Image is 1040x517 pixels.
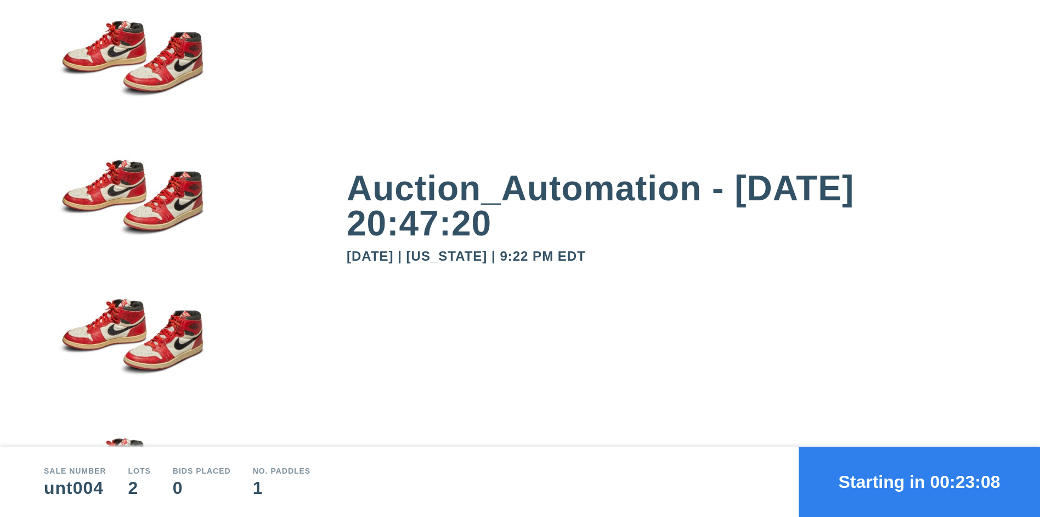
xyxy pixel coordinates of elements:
div: 0 [173,479,231,497]
div: 1 [253,479,311,497]
div: 2 [128,479,151,497]
div: No. Paddles [253,467,311,475]
div: Bids Placed [173,467,231,475]
img: small [44,140,219,279]
div: Auction_Automation - [DATE] 20:47:20 [347,171,996,241]
button: Starting in 00:23:08 [799,447,1040,517]
div: [DATE] | [US_STATE] | 9:22 PM EDT [347,250,996,263]
img: small [44,1,219,140]
div: Lots [128,467,151,475]
div: Sale number [44,467,106,475]
div: unt004 [44,479,106,497]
